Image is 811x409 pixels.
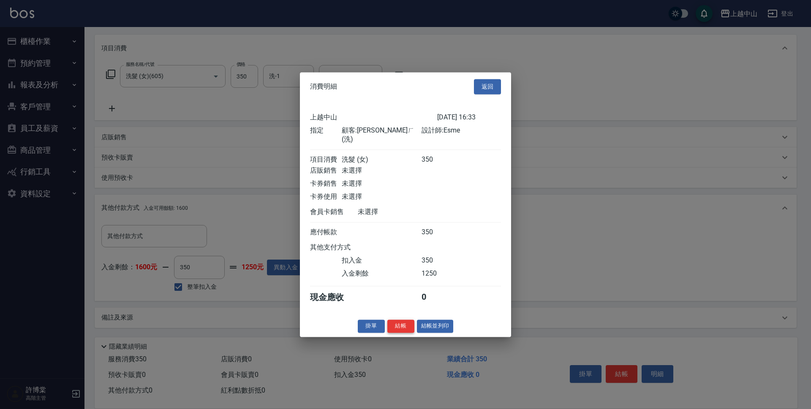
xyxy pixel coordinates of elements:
div: [DATE] 16:33 [437,113,501,122]
div: 1250 [422,269,453,278]
div: 現金應收 [310,292,358,303]
span: 消費明細 [310,82,337,91]
div: 未選擇 [342,179,421,188]
div: 未選擇 [342,166,421,175]
div: 350 [422,155,453,164]
div: 應付帳款 [310,228,342,237]
div: 洗髮 (女) [342,155,421,164]
div: 未選擇 [342,192,421,201]
div: 0 [422,292,453,303]
div: 350 [422,228,453,237]
div: 顧客: [PERSON_NAME]ㄏ(洗) [342,126,421,144]
div: 會員卡銷售 [310,208,358,217]
div: 卡券使用 [310,192,342,201]
div: 店販銷售 [310,166,342,175]
button: 結帳 [387,320,414,333]
div: 項目消費 [310,155,342,164]
button: 返回 [474,79,501,95]
button: 掛單 [358,320,385,333]
div: 卡券銷售 [310,179,342,188]
div: 350 [422,256,453,265]
button: 結帳並列印 [417,320,454,333]
div: 設計師: Esme [422,126,501,144]
div: 扣入金 [342,256,421,265]
div: 未選擇 [358,208,437,217]
div: 其他支付方式 [310,243,374,252]
div: 上越中山 [310,113,437,122]
div: 指定 [310,126,342,144]
div: 入金剩餘 [342,269,421,278]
